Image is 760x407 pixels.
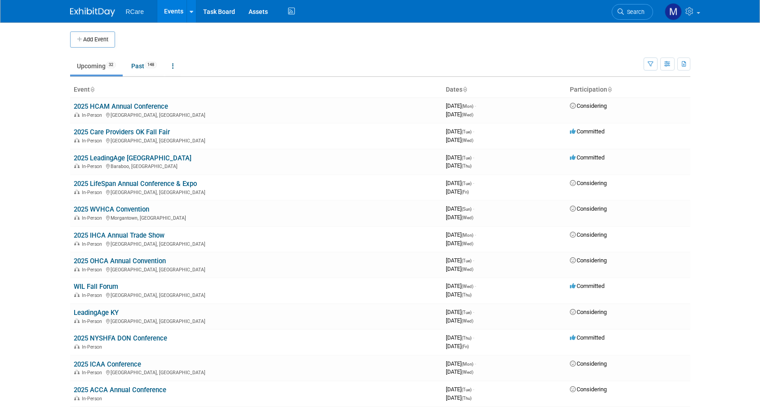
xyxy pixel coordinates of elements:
div: [GEOGRAPHIC_DATA], [GEOGRAPHIC_DATA] [74,137,439,144]
span: Committed [570,334,604,341]
span: - [473,257,474,264]
a: 2025 OHCA Annual Convention [74,257,166,265]
span: - [473,309,474,315]
div: [GEOGRAPHIC_DATA], [GEOGRAPHIC_DATA] [74,265,439,273]
a: 2025 Care Providers OK Fall Fair [74,128,170,136]
a: LeadingAge KY [74,309,119,317]
img: In-Person Event [74,267,80,271]
span: Considering [570,386,607,393]
th: Event [70,82,442,97]
span: (Thu) [462,396,471,401]
img: In-Person Event [74,190,80,194]
span: [DATE] [446,343,469,349]
span: (Mon) [462,362,473,367]
a: Sort by Participation Type [607,86,612,93]
img: In-Person Event [74,164,80,168]
span: (Wed) [462,284,473,289]
div: [GEOGRAPHIC_DATA], [GEOGRAPHIC_DATA] [74,240,439,247]
a: Sort by Event Name [90,86,94,93]
span: - [475,283,476,289]
span: (Sun) [462,207,471,212]
a: 2025 ICAA Conference [74,360,141,368]
span: [DATE] [446,309,474,315]
span: In-Person [82,215,105,221]
span: (Wed) [462,319,473,323]
span: [DATE] [446,231,476,238]
a: 2025 LeadingAge [GEOGRAPHIC_DATA] [74,154,191,162]
span: [DATE] [446,240,473,247]
div: [GEOGRAPHIC_DATA], [GEOGRAPHIC_DATA] [74,368,439,376]
span: (Wed) [462,241,473,246]
span: (Fri) [462,344,469,349]
span: - [475,231,476,238]
img: In-Person Event [74,241,80,246]
span: In-Person [82,267,105,273]
span: Committed [570,154,604,161]
span: [DATE] [446,188,469,195]
span: [DATE] [446,265,473,272]
a: WIL Fall Forum [74,283,118,291]
span: - [473,180,474,186]
img: In-Person Event [74,396,80,400]
span: - [475,360,476,367]
span: Considering [570,309,607,315]
div: [GEOGRAPHIC_DATA], [GEOGRAPHIC_DATA] [74,111,439,118]
a: 2025 IHCA Annual Trade Show [74,231,164,239]
span: [DATE] [446,128,474,135]
span: In-Person [82,164,105,169]
span: In-Person [82,138,105,144]
span: (Tue) [462,387,471,392]
img: In-Person Event [74,370,80,374]
span: [DATE] [446,368,473,375]
img: In-Person Event [74,215,80,220]
span: [DATE] [446,111,473,118]
span: [DATE] [446,291,471,298]
span: RCare [126,8,144,15]
span: [DATE] [446,154,474,161]
button: Add Event [70,31,115,48]
span: - [473,128,474,135]
span: 32 [106,62,116,68]
span: [DATE] [446,334,474,341]
span: (Mon) [462,104,473,109]
span: Considering [570,231,607,238]
div: Morgantown, [GEOGRAPHIC_DATA] [74,214,439,221]
a: Past148 [124,58,164,75]
span: Search [624,9,644,15]
span: In-Person [82,319,105,324]
span: (Tue) [462,155,471,160]
span: In-Person [82,112,105,118]
span: In-Person [82,241,105,247]
span: (Thu) [462,164,471,168]
a: Search [612,4,653,20]
div: [GEOGRAPHIC_DATA], [GEOGRAPHIC_DATA] [74,291,439,298]
span: Considering [570,205,607,212]
a: 2025 LifeSpan Annual Conference & Expo [74,180,197,188]
span: In-Person [82,344,105,350]
span: [DATE] [446,214,473,221]
a: Sort by Start Date [462,86,467,93]
img: In-Person Event [74,319,80,323]
div: [GEOGRAPHIC_DATA], [GEOGRAPHIC_DATA] [74,317,439,324]
span: - [473,154,474,161]
span: (Wed) [462,215,473,220]
span: [DATE] [446,283,476,289]
span: Committed [570,283,604,289]
span: [DATE] [446,257,474,264]
a: 2025 NYSHFA DON Conference [74,334,167,342]
span: (Wed) [462,370,473,375]
span: Committed [570,128,604,135]
a: 2025 WVHCA Convention [74,205,149,213]
span: (Tue) [462,129,471,134]
img: In-Person Event [74,344,80,349]
img: In-Person Event [74,292,80,297]
span: In-Person [82,396,105,402]
span: [DATE] [446,162,471,169]
span: (Thu) [462,292,471,297]
span: Considering [570,180,607,186]
img: ExhibitDay [70,8,115,17]
span: [DATE] [446,205,474,212]
div: Baraboo, [GEOGRAPHIC_DATA] [74,162,439,169]
span: (Tue) [462,258,471,263]
div: [GEOGRAPHIC_DATA], [GEOGRAPHIC_DATA] [74,188,439,195]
